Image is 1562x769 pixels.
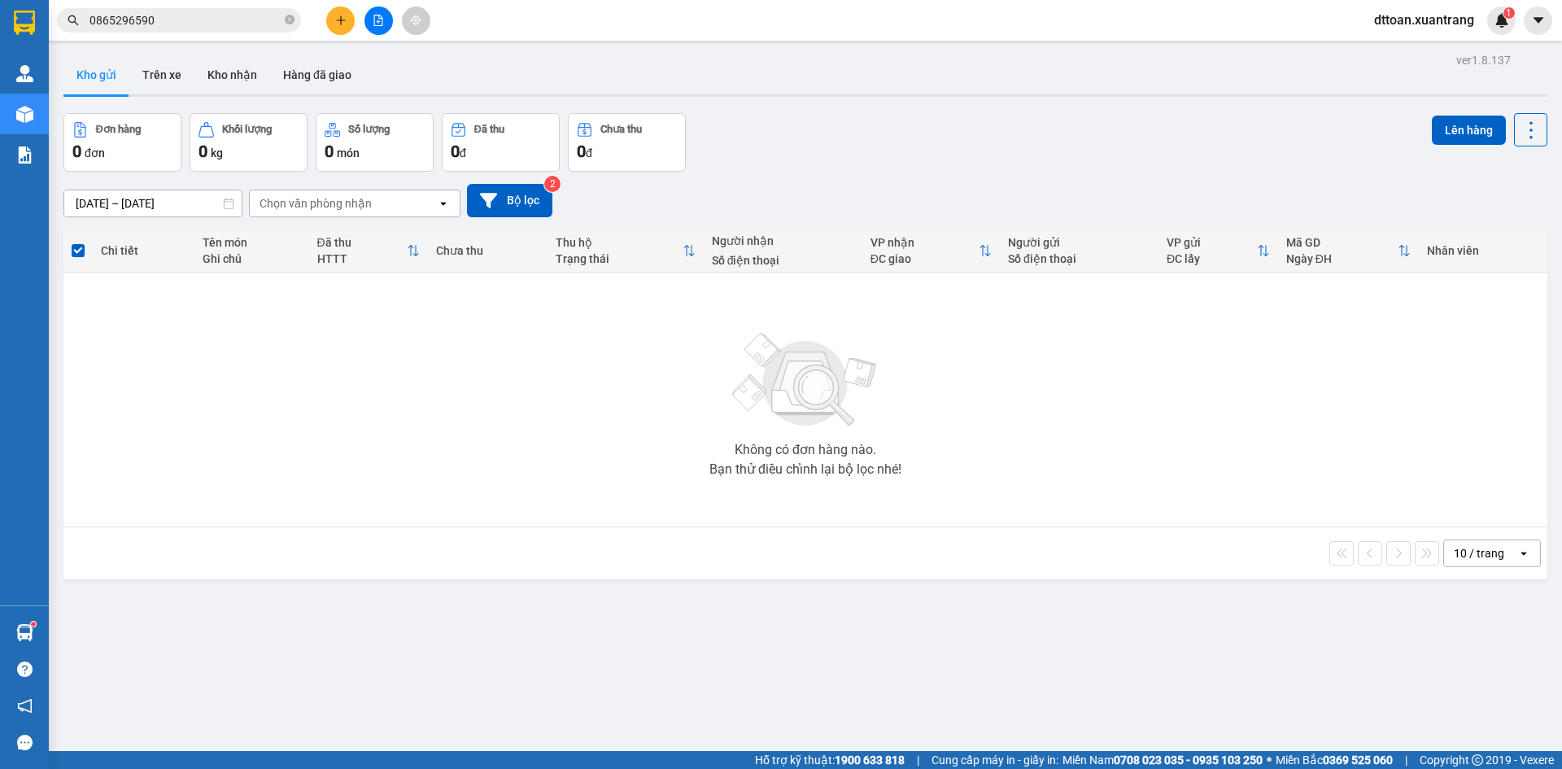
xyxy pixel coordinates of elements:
div: Chi tiết [101,244,185,257]
img: icon-new-feature [1494,13,1509,28]
span: caret-down [1531,13,1546,28]
span: search [68,15,79,26]
div: HTTT [317,252,408,265]
img: warehouse-icon [16,624,33,641]
strong: 0708 023 035 - 0935 103 250 [1114,754,1263,767]
span: dttoan.xuantrang [1361,10,1487,30]
div: ĐC lấy [1167,252,1257,265]
div: ĐC giao [870,252,979,265]
div: Khối lượng [222,124,272,135]
div: Số điện thoại [712,254,854,267]
button: file-add [364,7,393,35]
strong: 0369 525 060 [1323,754,1393,767]
div: Nhân viên [1427,244,1539,257]
div: VP nhận [870,236,979,249]
span: 0 [451,142,460,161]
sup: 2 [544,176,561,192]
div: Không có đơn hàng nào. [735,443,876,457]
span: đ [586,146,592,159]
span: | [917,751,919,769]
input: Tìm tên, số ĐT hoặc mã đơn [89,11,281,29]
div: Thu hộ [556,236,683,249]
span: đơn [85,146,105,159]
span: Miền Nam [1062,751,1263,769]
strong: 1900 633 818 [835,754,905,767]
button: plus [326,7,355,35]
button: caret-down [1524,7,1552,35]
span: aim [410,15,421,26]
span: 0 [72,142,81,161]
input: Select a date range. [64,190,242,216]
button: Hàng đã giao [270,55,364,94]
span: message [17,735,33,750]
div: Trạng thái [556,252,683,265]
div: Người nhận [712,234,854,247]
span: close-circle [285,15,295,24]
span: đ [460,146,466,159]
svg: open [1517,547,1530,560]
div: 10 / trang [1454,545,1504,561]
span: file-add [373,15,384,26]
button: Bộ lọc [467,184,552,217]
div: Tên món [203,236,301,249]
div: Bạn thử điều chỉnh lại bộ lọc nhé! [709,463,901,476]
th: Toggle SortBy [862,229,1000,273]
img: solution-icon [16,146,33,164]
button: Kho gửi [63,55,129,94]
span: question-circle [17,662,33,677]
div: Ghi chú [203,252,301,265]
span: món [337,146,360,159]
span: copyright [1472,754,1483,766]
button: Trên xe [129,55,194,94]
sup: 1 [1503,7,1515,19]
button: Khối lượng0kg [190,113,308,172]
button: Đã thu0đ [442,113,560,172]
th: Toggle SortBy [1158,229,1278,273]
div: Ngày ĐH [1286,252,1398,265]
button: Số lượng0món [316,113,434,172]
span: kg [211,146,223,159]
th: Toggle SortBy [1278,229,1419,273]
th: Toggle SortBy [548,229,704,273]
div: Người gửi [1008,236,1150,249]
sup: 1 [31,622,36,627]
div: Đã thu [317,236,408,249]
button: Chưa thu0đ [568,113,686,172]
button: aim [402,7,430,35]
div: Chưa thu [600,124,642,135]
button: Kho nhận [194,55,270,94]
span: | [1405,751,1407,769]
span: Miền Bắc [1276,751,1393,769]
img: warehouse-icon [16,106,33,123]
th: Toggle SortBy [309,229,429,273]
svg: open [437,197,450,210]
span: close-circle [285,13,295,28]
div: Chưa thu [436,244,539,257]
button: Lên hàng [1432,116,1506,145]
span: 1 [1506,7,1512,19]
span: 0 [577,142,586,161]
div: Số điện thoại [1008,252,1150,265]
span: 0 [199,142,207,161]
span: Hỗ trợ kỹ thuật: [755,751,905,769]
div: Chọn văn phòng nhận [260,195,372,212]
div: Đơn hàng [96,124,141,135]
span: ⚪️ [1267,757,1272,763]
div: Số lượng [348,124,390,135]
img: logo-vxr [14,11,35,35]
div: VP gửi [1167,236,1257,249]
div: ver 1.8.137 [1456,51,1511,69]
button: Đơn hàng0đơn [63,113,181,172]
img: svg+xml;base64,PHN2ZyBjbGFzcz0ibGlzdC1wbHVnX19zdmciIHhtbG5zPSJodHRwOi8vd3d3LnczLm9yZy8yMDAwL3N2Zy... [724,323,887,437]
span: 0 [325,142,334,161]
span: plus [335,15,347,26]
span: notification [17,698,33,714]
div: Mã GD [1286,236,1398,249]
span: Cung cấp máy in - giấy in: [932,751,1058,769]
div: Đã thu [474,124,504,135]
img: warehouse-icon [16,65,33,82]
